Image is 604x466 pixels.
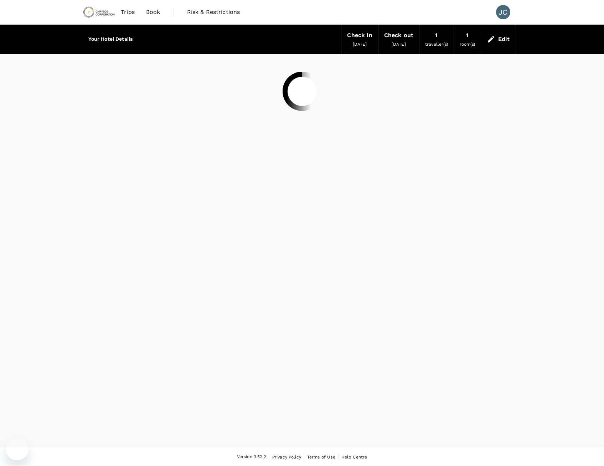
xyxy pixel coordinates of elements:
div: 1 [435,30,438,40]
a: Privacy Policy [272,453,301,461]
span: room(s) [460,42,475,47]
img: Chrysos Corporation [83,4,115,20]
span: [DATE] [392,42,406,47]
div: Check out [384,30,413,40]
a: Terms of Use [307,453,335,461]
span: Terms of Use [307,455,335,460]
div: Edit [498,34,510,44]
span: Trips [121,8,135,16]
span: Version 3.52.2 [237,454,266,461]
span: Privacy Policy [272,455,301,460]
span: [DATE] [353,42,367,47]
span: traveller(s) [425,42,448,47]
h6: Your Hotel Details [88,35,133,43]
span: Help Centre [341,455,367,460]
a: Help Centre [341,453,367,461]
span: Book [146,8,160,16]
div: JC [496,5,510,19]
iframe: Button to launch messaging window [6,437,29,460]
span: Risk & Restrictions [187,8,240,16]
div: Check in [347,30,372,40]
div: 1 [466,30,469,40]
